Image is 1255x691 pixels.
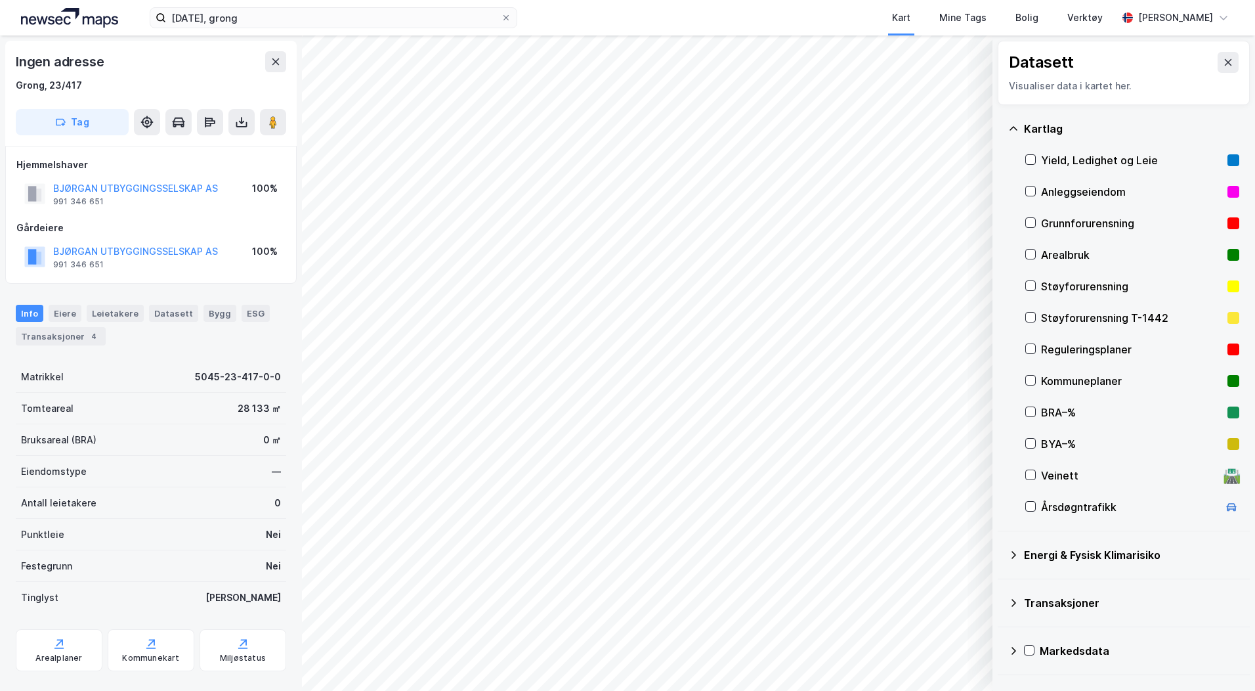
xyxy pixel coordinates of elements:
[1041,499,1218,515] div: Årsdøgntrafikk
[238,401,281,416] div: 28 133 ㎡
[1041,405,1222,420] div: BRA–%
[266,527,281,543] div: Nei
[21,558,72,574] div: Festegrunn
[205,590,281,606] div: [PERSON_NAME]
[21,369,64,385] div: Matrikkel
[149,305,198,322] div: Datasett
[21,495,96,511] div: Antall leietakere
[939,10,987,26] div: Mine Tags
[16,157,286,173] div: Hjemmelshaver
[252,181,278,196] div: 100%
[252,244,278,259] div: 100%
[1024,121,1239,137] div: Kartlag
[87,330,100,343] div: 4
[1041,247,1222,263] div: Arealbruk
[87,305,144,322] div: Leietakere
[21,8,118,28] img: logo.a4113a55bc3d86da70a041830d287a7e.svg
[166,8,501,28] input: Søk på adresse, matrikkel, gårdeiere, leietakere eller personer
[1009,52,1074,73] div: Datasett
[1189,628,1255,691] div: Kontrollprogram for chat
[892,10,910,26] div: Kart
[1067,10,1103,26] div: Verktøy
[1041,310,1222,326] div: Støyforurensning T-1442
[16,220,286,236] div: Gårdeiere
[16,305,43,322] div: Info
[16,327,106,345] div: Transaksjoner
[1041,279,1222,294] div: Støyforurensning
[1041,152,1222,168] div: Yield, Ledighet og Leie
[1138,10,1213,26] div: [PERSON_NAME]
[49,305,81,322] div: Eiere
[16,78,82,93] div: Grong, 23/417
[272,464,281,479] div: —
[203,305,236,322] div: Bygg
[53,259,104,270] div: 991 346 651
[1041,215,1222,231] div: Grunnforurensning
[16,109,129,135] button: Tag
[266,558,281,574] div: Nei
[1024,595,1239,611] div: Transaksjoner
[1041,342,1222,357] div: Reguleringsplaner
[21,464,87,479] div: Eiendomstype
[1041,436,1222,452] div: BYA–%
[1024,547,1239,563] div: Energi & Fysisk Klimarisiko
[53,196,104,207] div: 991 346 651
[35,653,82,663] div: Arealplaner
[242,305,270,322] div: ESG
[1189,628,1255,691] iframe: Chat Widget
[274,495,281,511] div: 0
[21,432,96,448] div: Bruksareal (BRA)
[21,590,58,606] div: Tinglyst
[16,51,106,72] div: Ingen adresse
[263,432,281,448] div: 0 ㎡
[1015,10,1038,26] div: Bolig
[1041,468,1218,483] div: Veinett
[220,653,266,663] div: Miljøstatus
[21,401,74,416] div: Tomteareal
[1040,643,1239,659] div: Markedsdata
[1223,467,1241,484] div: 🛣️
[1041,184,1222,200] div: Anleggseiendom
[1041,373,1222,389] div: Kommuneplaner
[1009,78,1239,94] div: Visualiser data i kartet her.
[21,527,64,543] div: Punktleie
[195,369,281,385] div: 5045-23-417-0-0
[122,653,179,663] div: Kommunekart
